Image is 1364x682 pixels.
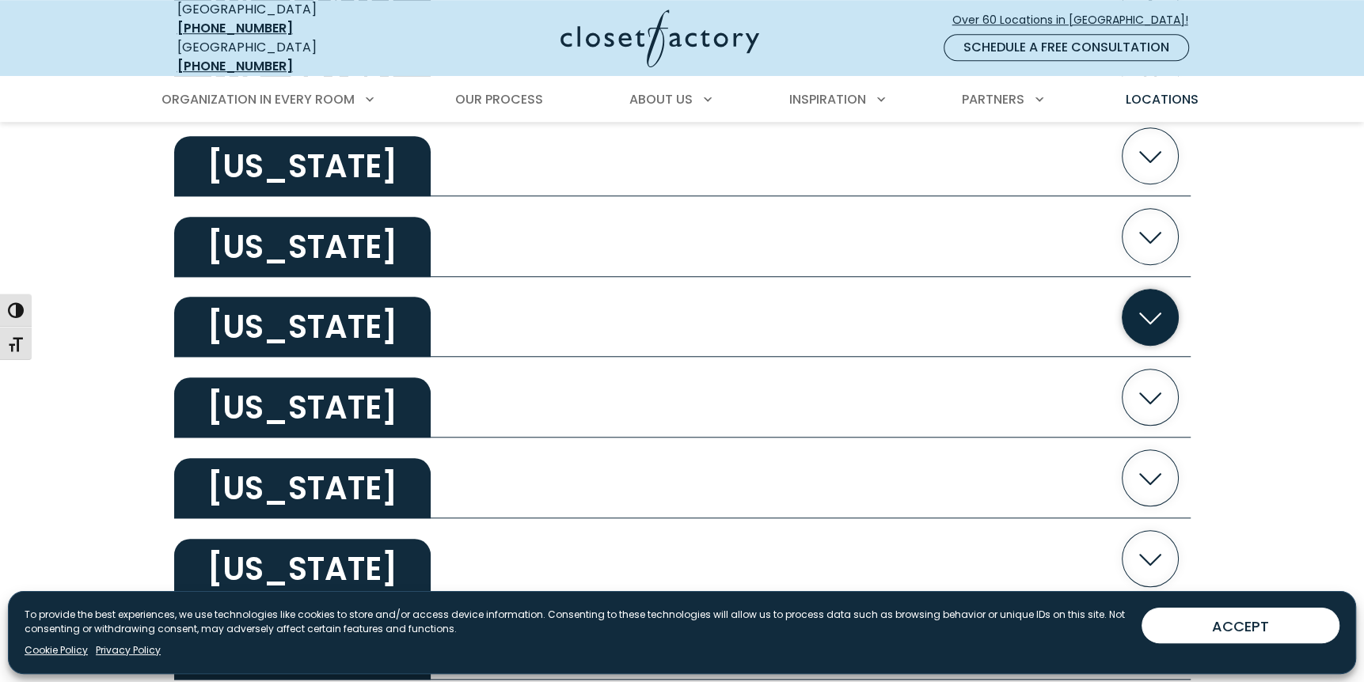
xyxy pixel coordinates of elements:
[25,643,88,657] a: Cookie Policy
[161,90,355,108] span: Organization in Every Room
[150,78,1214,122] nav: Primary Menu
[174,116,1191,196] button: [US_STATE]
[174,277,1191,358] button: [US_STATE]
[174,136,431,196] h2: [US_STATE]
[96,643,161,657] a: Privacy Policy
[174,377,431,438] h2: [US_STATE]
[962,90,1024,108] span: Partners
[177,38,407,76] div: [GEOGRAPHIC_DATA]
[174,518,1191,599] button: [US_STATE]
[174,539,431,599] h2: [US_STATE]
[174,196,1191,277] button: [US_STATE]
[174,297,431,357] h2: [US_STATE]
[177,19,293,37] a: [PHONE_NUMBER]
[1125,90,1198,108] span: Locations
[629,90,693,108] span: About Us
[1142,608,1339,643] button: ACCEPT
[952,12,1201,28] span: Over 60 Locations in [GEOGRAPHIC_DATA]!
[174,458,431,518] h2: [US_STATE]
[25,608,1129,636] p: To provide the best experiences, we use technologies like cookies to store and/or access device i...
[174,217,431,277] h2: [US_STATE]
[952,6,1202,34] a: Over 60 Locations in [GEOGRAPHIC_DATA]!
[455,90,543,108] span: Our Process
[174,357,1191,438] button: [US_STATE]
[177,57,293,75] a: [PHONE_NUMBER]
[174,438,1191,518] button: [US_STATE]
[560,9,759,67] img: Closet Factory Logo
[789,90,866,108] span: Inspiration
[944,34,1189,61] a: Schedule a Free Consultation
